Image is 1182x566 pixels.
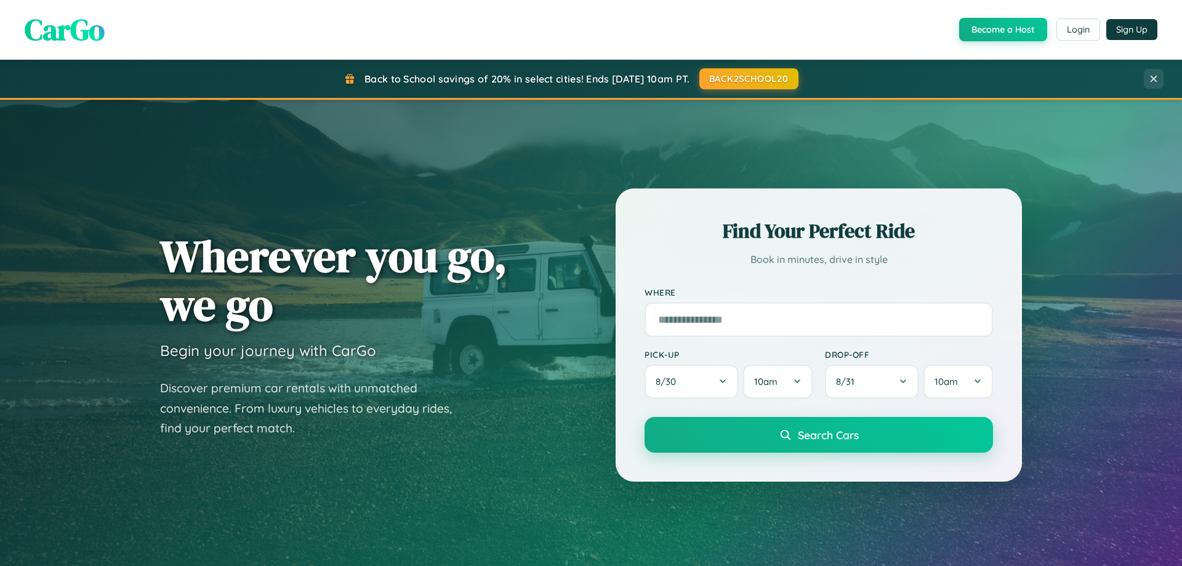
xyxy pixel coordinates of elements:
span: Search Cars [798,428,859,442]
button: 8/30 [645,365,738,398]
span: Back to School savings of 20% in select cities! Ends [DATE] 10am PT. [364,73,689,85]
span: 10am [754,376,778,387]
button: Sign Up [1106,19,1157,40]
button: Become a Host [959,18,1047,41]
button: BACK2SCHOOL20 [699,68,798,89]
span: 8 / 31 [836,376,861,387]
span: CarGo [25,9,105,50]
label: Drop-off [825,349,993,360]
p: Discover premium car rentals with unmatched convenience. From luxury vehicles to everyday rides, ... [160,378,468,439]
span: 10am [935,376,958,387]
button: 8/31 [825,365,919,398]
label: Pick-up [645,349,813,360]
h3: Begin your journey with CarGo [160,341,376,360]
label: Where [645,287,993,297]
h2: Find Your Perfect Ride [645,217,993,245]
span: 8 / 30 [656,376,682,387]
button: 10am [743,365,813,398]
button: Login [1056,18,1100,41]
button: Search Cars [645,417,993,453]
h1: Wherever you go, we go [160,232,507,329]
button: 10am [923,365,993,398]
p: Book in minutes, drive in style [645,251,993,269]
